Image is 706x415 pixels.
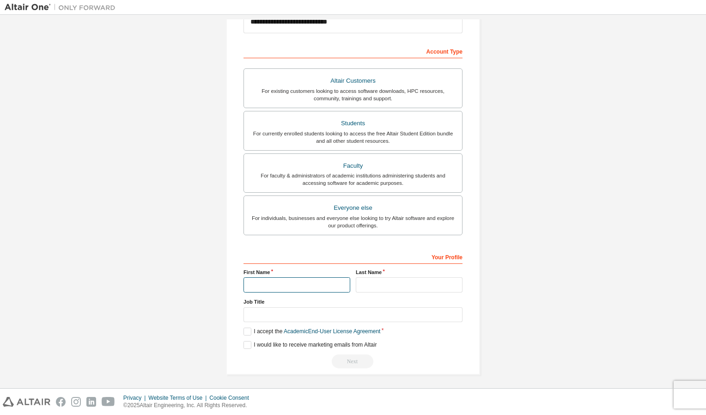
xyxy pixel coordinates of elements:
[243,328,380,336] label: I accept the
[250,159,456,172] div: Faculty
[209,394,254,402] div: Cookie Consent
[250,130,456,145] div: For currently enrolled students looking to access the free Altair Student Edition bundle and all ...
[250,87,456,102] div: For existing customers looking to access software downloads, HPC resources, community, trainings ...
[243,43,463,58] div: Account Type
[3,397,50,407] img: altair_logo.svg
[243,249,463,264] div: Your Profile
[71,397,81,407] img: instagram.svg
[284,328,380,335] a: Academic End-User License Agreement
[56,397,66,407] img: facebook.svg
[243,354,463,368] div: Read and acccept EULA to continue
[250,74,456,87] div: Altair Customers
[243,298,463,305] label: Job Title
[123,394,148,402] div: Privacy
[5,3,120,12] img: Altair One
[356,269,463,276] label: Last Name
[86,397,96,407] img: linkedin.svg
[250,117,456,130] div: Students
[250,201,456,214] div: Everyone else
[250,214,456,229] div: For individuals, businesses and everyone else looking to try Altair software and explore our prod...
[102,397,115,407] img: youtube.svg
[148,394,209,402] div: Website Terms of Use
[243,269,350,276] label: First Name
[243,341,377,349] label: I would like to receive marketing emails from Altair
[250,172,456,187] div: For faculty & administrators of academic institutions administering students and accessing softwa...
[123,402,255,409] p: © 2025 Altair Engineering, Inc. All Rights Reserved.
